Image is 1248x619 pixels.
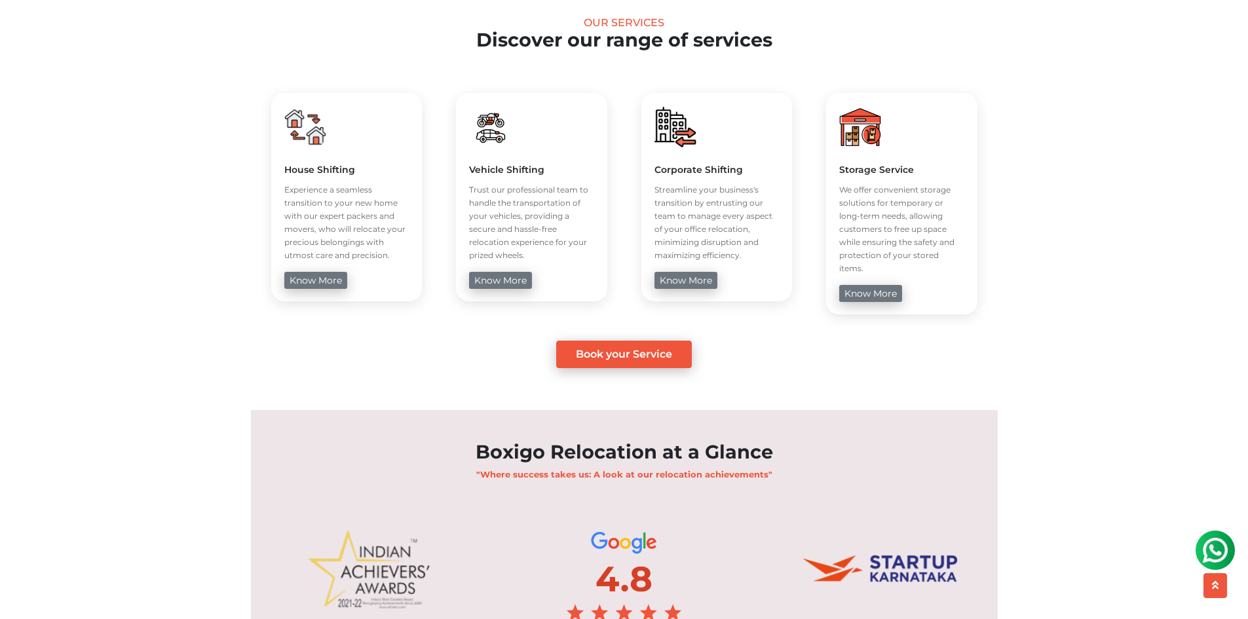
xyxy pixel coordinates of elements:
img: boxigo_packers_and_movers_huge_savings [654,106,696,148]
h5: Vehicle Shifting [469,164,594,176]
h5: House Shifting [284,164,409,176]
a: know more [469,272,532,289]
img: boxigo_packers_and_movers_huge_savings [284,106,326,148]
b: "Where success takes us: A look at our relocation achievements" [476,469,772,479]
p: Trust our professional team to handle the transportation of your vehicles, providing a secure and... [469,183,594,262]
h5: Storage Service [839,164,964,176]
p: We offer convenient storage solutions for temporary or long-term needs, allowing customers to fre... [839,183,964,275]
img: boxigo_packers_and_movers_huge_savings [839,106,881,148]
div: Our Services [50,16,1198,29]
a: know more [654,272,717,289]
a: Book your Service [556,341,692,368]
p: Streamline your business's transition by entrusting our team to manage every aspect of your offic... [654,183,780,262]
button: scroll up [1203,573,1227,598]
a: know more [839,285,902,302]
img: whatsapp-icon.svg [13,13,39,39]
h5: Corporate Shifting [654,164,780,176]
a: know more [284,272,347,289]
img: boxigo_packers_and_movers_huge_savings [469,106,511,148]
h2: Boxigo Relocation at a Glance [251,441,998,464]
h2: Discover our range of services [50,29,1198,52]
p: Experience a seamless transition to your new home with our expert packers and movers, who will re... [284,183,409,262]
